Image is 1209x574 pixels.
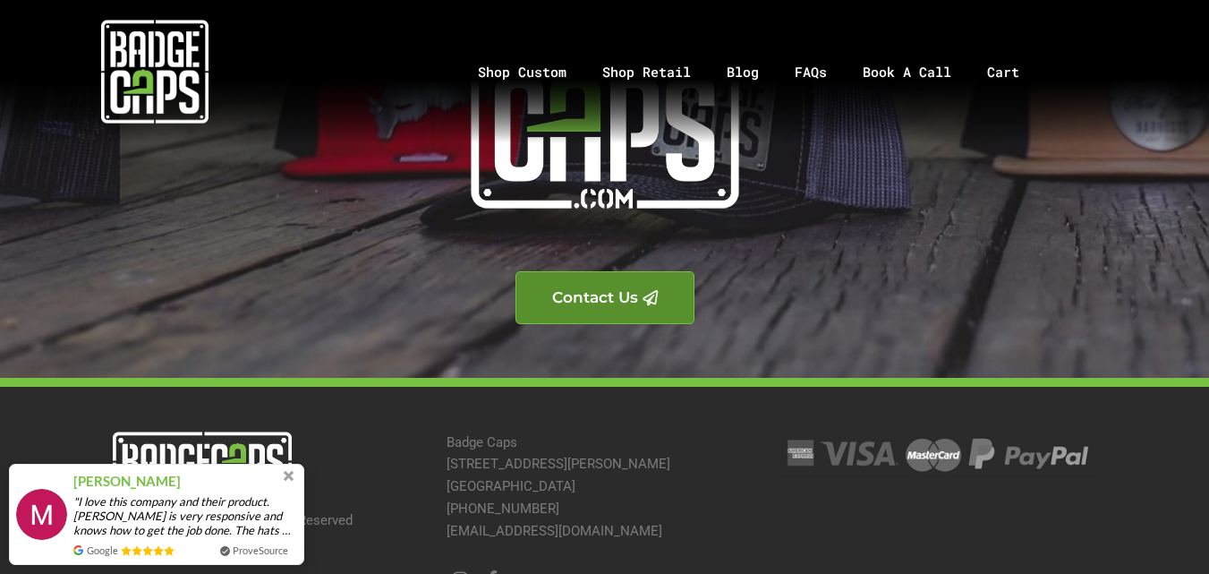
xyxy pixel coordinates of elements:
[87,543,118,558] span: Google
[552,290,638,305] span: Contact Us
[709,25,777,119] a: Blog
[515,271,694,324] a: Contact Us
[113,432,292,492] img: badgecaps horizontal logo with green accent
[777,432,1093,476] img: Credit Cards Accepted
[460,25,584,119] a: Shop Custom
[73,471,181,492] span: [PERSON_NAME]
[311,25,1209,119] nav: Menu
[73,494,297,537] span: "I love this company and their product. [PERSON_NAME] is very responsive and knows how to get the...
[777,25,845,119] a: FAQs
[1120,488,1209,574] iframe: Chat Widget
[447,501,559,517] a: [PHONE_NUMBER]
[845,25,969,119] a: Book A Call
[447,523,662,539] a: [EMAIL_ADDRESS][DOMAIN_NAME]
[233,543,288,558] a: ProveSource
[969,25,1060,119] a: Cart
[447,434,670,495] a: Badge Caps[STREET_ADDRESS][PERSON_NAME][GEOGRAPHIC_DATA]
[73,545,83,555] img: provesource review source
[16,489,67,540] img: provesource social proof notification image
[101,18,209,125] img: badgecaps white logo with green acccent
[584,25,709,119] a: Shop Retail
